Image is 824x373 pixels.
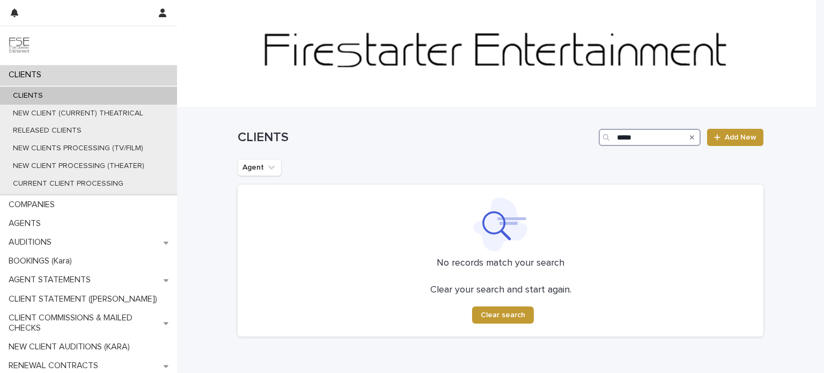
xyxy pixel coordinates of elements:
p: CLIENTS [4,91,51,100]
p: RELEASED CLIENTS [4,126,90,135]
button: Clear search [472,306,534,324]
a: Add New [707,129,763,146]
h1: CLIENTS [238,130,594,145]
span: Clear search [481,311,525,319]
p: CURRENT CLIENT PROCESSING [4,179,132,188]
p: No records match your search [251,258,751,269]
p: NEW CLIENT (CURRENT) THEATRICAL [4,109,152,118]
p: BOOKINGS (Kara) [4,256,80,266]
p: RENEWAL CONTRACTS [4,361,107,371]
p: NEW CLIENTS PROCESSING (TV/FILM) [4,144,152,153]
p: AGENT STATEMENTS [4,275,99,285]
p: AUDITIONS [4,237,60,247]
p: Clear your search and start again. [430,284,571,296]
p: NEW CLIENT AUDITIONS (KARA) [4,342,138,352]
p: CLIENT COMMISSIONS & MAILED CHECKS [4,313,164,333]
p: NEW CLIENT PROCESSING (THEATER) [4,162,153,171]
input: Search [599,129,701,146]
span: Add New [725,134,756,141]
p: COMPANIES [4,200,63,210]
p: CLIENTS [4,70,50,80]
p: CLIENT STATEMENT ([PERSON_NAME]) [4,294,166,304]
img: 9JgRvJ3ETPGCJDhvPVA5 [9,35,30,56]
p: AGENTS [4,218,49,229]
button: Agent [238,159,282,176]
